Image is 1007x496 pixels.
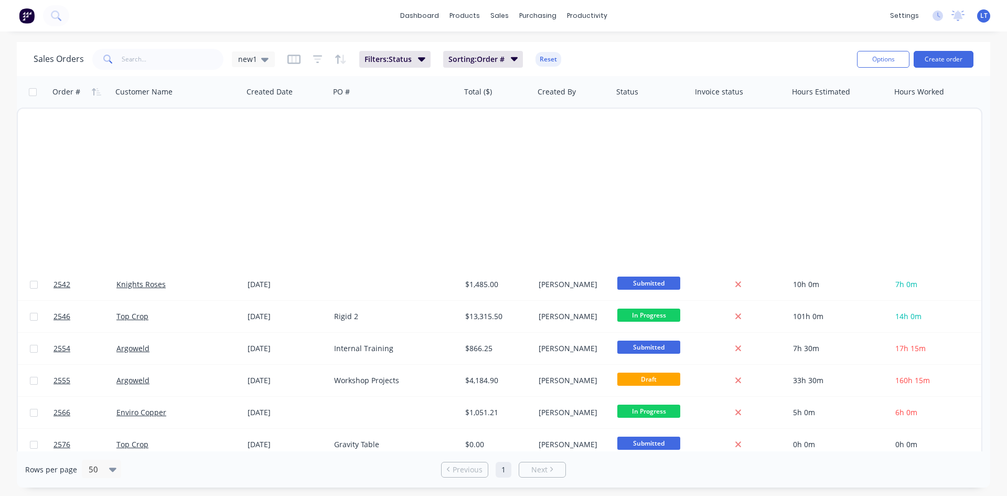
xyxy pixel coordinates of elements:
[248,439,326,450] div: [DATE]
[333,87,350,97] div: PO #
[248,343,326,354] div: [DATE]
[485,8,514,24] div: sales
[334,311,451,322] div: Rigid 2
[116,343,149,353] a: Argoweld
[115,87,173,97] div: Customer Name
[695,87,743,97] div: Invoice status
[116,439,148,449] a: Top Crop
[617,373,680,386] span: Draft
[359,51,431,68] button: Filters:Status
[116,311,148,321] a: Top Crop
[914,51,973,68] button: Create order
[19,8,35,24] img: Factory
[465,343,527,354] div: $866.25
[465,311,527,322] div: $13,315.50
[365,54,412,65] span: Filters: Status
[52,87,80,97] div: Order #
[519,465,565,475] a: Next page
[248,407,326,418] div: [DATE]
[539,375,605,386] div: [PERSON_NAME]
[116,279,166,289] a: Knights Roses
[616,87,638,97] div: Status
[538,87,576,97] div: Created By
[53,439,70,450] span: 2576
[514,8,562,24] div: purchasing
[448,54,505,65] span: Sorting: Order #
[895,279,917,289] span: 7h 0m
[465,375,527,386] div: $4,184.90
[334,343,451,354] div: Internal Training
[465,439,527,450] div: $0.00
[857,51,909,68] button: Options
[793,439,882,450] div: 0h 0m
[496,462,511,478] a: Page 1 is your current page
[894,87,944,97] div: Hours Worked
[793,279,882,290] div: 10h 0m
[247,87,293,97] div: Created Date
[793,311,882,322] div: 101h 0m
[793,375,882,386] div: 33h 30m
[53,397,116,428] a: 2566
[793,407,882,418] div: 5h 0m
[442,465,488,475] a: Previous page
[793,343,882,354] div: 7h 30m
[895,375,930,385] span: 160h 15m
[53,375,70,386] span: 2555
[539,439,605,450] div: [PERSON_NAME]
[539,343,605,354] div: [PERSON_NAME]
[895,311,922,321] span: 14h 0m
[895,343,926,353] span: 17h 15m
[53,365,116,396] a: 2555
[895,407,917,417] span: 6h 0m
[53,429,116,460] a: 2576
[617,437,680,450] span: Submitted
[334,439,451,450] div: Gravity Table
[116,407,166,417] a: Enviro Copper
[53,279,70,290] span: 2542
[444,8,485,24] div: products
[238,54,257,65] span: new1
[465,279,527,290] div: $1,485.00
[122,49,224,70] input: Search...
[792,87,850,97] div: Hours Estimated
[465,407,527,418] div: $1,051.21
[34,54,84,64] h1: Sales Orders
[617,277,680,290] span: Submitted
[116,375,149,385] a: Argoweld
[443,51,523,68] button: Sorting:Order #
[53,301,116,332] a: 2546
[437,462,570,478] ul: Pagination
[25,465,77,475] span: Rows per page
[885,8,924,24] div: settings
[453,465,483,475] span: Previous
[617,341,680,354] span: Submitted
[539,311,605,322] div: [PERSON_NAME]
[464,87,492,97] div: Total ($)
[395,8,444,24] a: dashboard
[248,279,326,290] div: [DATE]
[980,11,988,20] span: LT
[53,333,116,364] a: 2554
[617,405,680,418] span: In Progress
[334,375,451,386] div: Workshop Projects
[535,52,561,67] button: Reset
[248,375,326,386] div: [DATE]
[53,407,70,418] span: 2566
[539,407,605,418] div: [PERSON_NAME]
[562,8,613,24] div: productivity
[539,279,605,290] div: [PERSON_NAME]
[531,465,548,475] span: Next
[53,343,70,354] span: 2554
[53,269,116,300] a: 2542
[895,439,917,449] span: 0h 0m
[53,311,70,322] span: 2546
[248,311,326,322] div: [DATE]
[617,309,680,322] span: In Progress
